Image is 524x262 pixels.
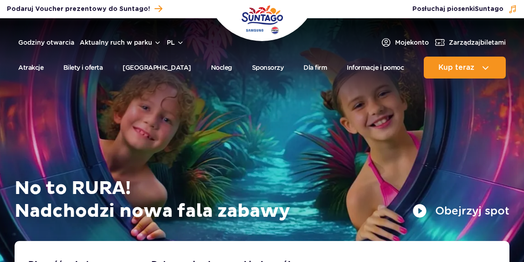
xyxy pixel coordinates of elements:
button: Obejrzyj spot [412,204,509,218]
a: Mojekonto [380,37,429,48]
button: Posłuchaj piosenkiSuntago [412,5,517,14]
span: Moje konto [395,38,429,47]
a: Bilety i oferta [63,57,103,79]
a: Informacje i pomoc [347,57,404,79]
span: Posłuchaj piosenki [412,5,503,14]
span: Suntago [475,6,503,12]
button: Aktualny ruch w parku [80,39,161,46]
span: Zarządzaj biletami [449,38,506,47]
a: Sponsorzy [252,57,284,79]
a: Godziny otwarcia [18,38,74,47]
h1: No to RURA! Nadchodzi nowa fala zabawy [15,177,509,223]
a: Podaruj Voucher prezentowy do Suntago! [7,3,162,15]
button: pl [167,38,184,47]
a: Dla firm [303,57,327,79]
button: Kup teraz [424,57,506,79]
a: Nocleg [211,57,232,79]
span: Kup teraz [438,63,474,72]
a: Atrakcje [18,57,43,79]
span: Podaruj Voucher prezentowy do Suntago! [7,5,150,14]
a: Zarządzajbiletami [434,37,506,48]
a: [GEOGRAPHIC_DATA] [123,57,191,79]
